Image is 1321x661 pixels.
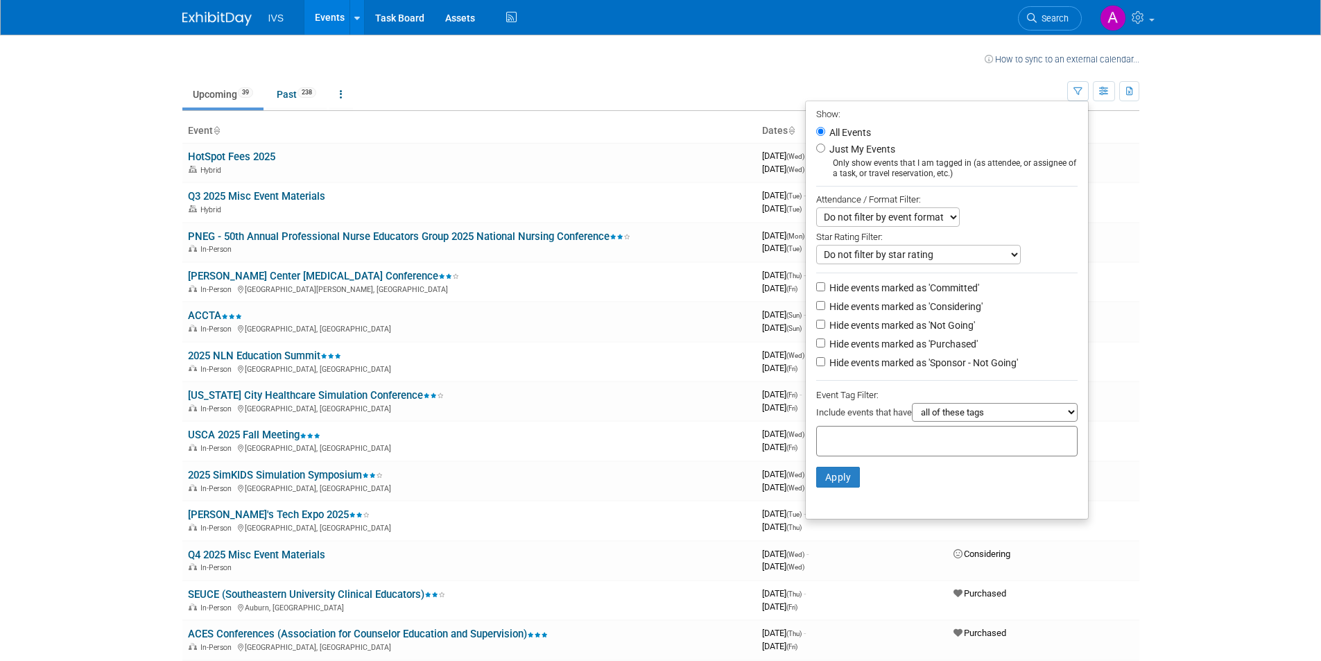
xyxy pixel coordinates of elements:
[188,363,751,374] div: [GEOGRAPHIC_DATA], [GEOGRAPHIC_DATA]
[200,444,236,453] span: In-Person
[762,442,797,452] span: [DATE]
[200,563,236,572] span: In-Person
[804,270,806,280] span: -
[189,404,197,411] img: In-Person Event
[953,588,1006,599] span: Purchased
[786,391,797,399] span: (Fri)
[189,444,197,451] img: In-Person Event
[804,628,806,638] span: -
[786,153,804,160] span: (Wed)
[762,402,797,413] span: [DATE]
[786,551,804,558] span: (Wed)
[786,603,797,611] span: (Fri)
[762,482,804,492] span: [DATE]
[182,12,252,26] img: ExhibitDay
[762,350,809,360] span: [DATE]
[762,588,806,599] span: [DATE]
[238,87,253,98] span: 39
[188,508,370,521] a: [PERSON_NAME]'s Tech Expo 2025
[827,281,979,295] label: Hide events marked as 'Committed'
[804,309,806,320] span: -
[786,311,802,319] span: (Sun)
[188,522,751,533] div: [GEOGRAPHIC_DATA], [GEOGRAPHIC_DATA]
[189,643,197,650] img: In-Person Event
[788,125,795,136] a: Sort by Start Date
[816,105,1078,122] div: Show:
[762,363,797,373] span: [DATE]
[188,641,751,652] div: [GEOGRAPHIC_DATA], [GEOGRAPHIC_DATA]
[757,119,948,143] th: Dates
[188,270,459,282] a: [PERSON_NAME] Center [MEDICAL_DATA] Conference
[827,337,978,351] label: Hide events marked as 'Purchased'
[786,471,804,479] span: (Wed)
[200,205,225,214] span: Hybrid
[816,403,1078,426] div: Include events that have
[200,285,236,294] span: In-Person
[786,510,802,518] span: (Tue)
[800,389,802,400] span: -
[1018,6,1082,31] a: Search
[762,230,809,241] span: [DATE]
[188,588,445,601] a: SEUCE (Southeastern University Clinical Educators)
[200,603,236,612] span: In-Person
[786,232,804,240] span: (Mon)
[816,387,1078,403] div: Event Tag Filter:
[189,524,197,531] img: In-Person Event
[188,469,383,481] a: 2025 SimKIDS Simulation Symposium
[762,309,806,320] span: [DATE]
[786,285,797,293] span: (Fri)
[786,563,804,571] span: (Wed)
[1100,5,1126,31] img: Aaron Lentscher
[804,508,806,519] span: -
[762,522,802,532] span: [DATE]
[827,356,1018,370] label: Hide events marked as 'Sponsor - Not Going'
[200,325,236,334] span: In-Person
[200,245,236,254] span: In-Person
[189,563,197,570] img: In-Person Event
[786,245,802,252] span: (Tue)
[786,484,804,492] span: (Wed)
[762,203,802,214] span: [DATE]
[200,643,236,652] span: In-Person
[189,245,197,252] img: In-Person Event
[786,325,802,332] span: (Sun)
[816,227,1078,245] div: Star Rating Filter:
[786,272,802,280] span: (Thu)
[188,283,751,294] div: [GEOGRAPHIC_DATA][PERSON_NAME], [GEOGRAPHIC_DATA]
[786,431,804,438] span: (Wed)
[953,549,1010,559] span: Considering
[297,87,316,98] span: 238
[189,166,197,173] img: Hybrid Event
[786,192,802,200] span: (Tue)
[953,628,1006,638] span: Purchased
[827,142,895,156] label: Just My Events
[985,54,1139,65] a: How to sync to an external calendar...
[827,300,983,314] label: Hide events marked as 'Considering'
[188,309,242,322] a: ACCTA
[762,151,809,161] span: [DATE]
[188,230,630,243] a: PNEG - 50th Annual Professional Nurse Educators Group 2025 National Nursing Conference
[762,270,806,280] span: [DATE]
[827,318,975,332] label: Hide events marked as 'Not Going'
[188,402,751,413] div: [GEOGRAPHIC_DATA], [GEOGRAPHIC_DATA]
[188,151,275,163] a: HotSpot Fees 2025
[786,205,802,213] span: (Tue)
[762,389,802,400] span: [DATE]
[200,365,236,374] span: In-Person
[762,508,806,519] span: [DATE]
[188,549,325,561] a: Q4 2025 Misc Event Materials
[804,588,806,599] span: -
[762,469,809,479] span: [DATE]
[200,524,236,533] span: In-Person
[762,323,802,333] span: [DATE]
[200,166,225,175] span: Hybrid
[762,283,797,293] span: [DATE]
[804,190,806,200] span: -
[786,352,804,359] span: (Wed)
[762,628,806,638] span: [DATE]
[1037,13,1069,24] span: Search
[188,628,548,640] a: ACES Conferences (Association for Counselor Education and Supervision)
[786,404,797,412] span: (Fri)
[188,601,751,612] div: Auburn, [GEOGRAPHIC_DATA]
[762,641,797,651] span: [DATE]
